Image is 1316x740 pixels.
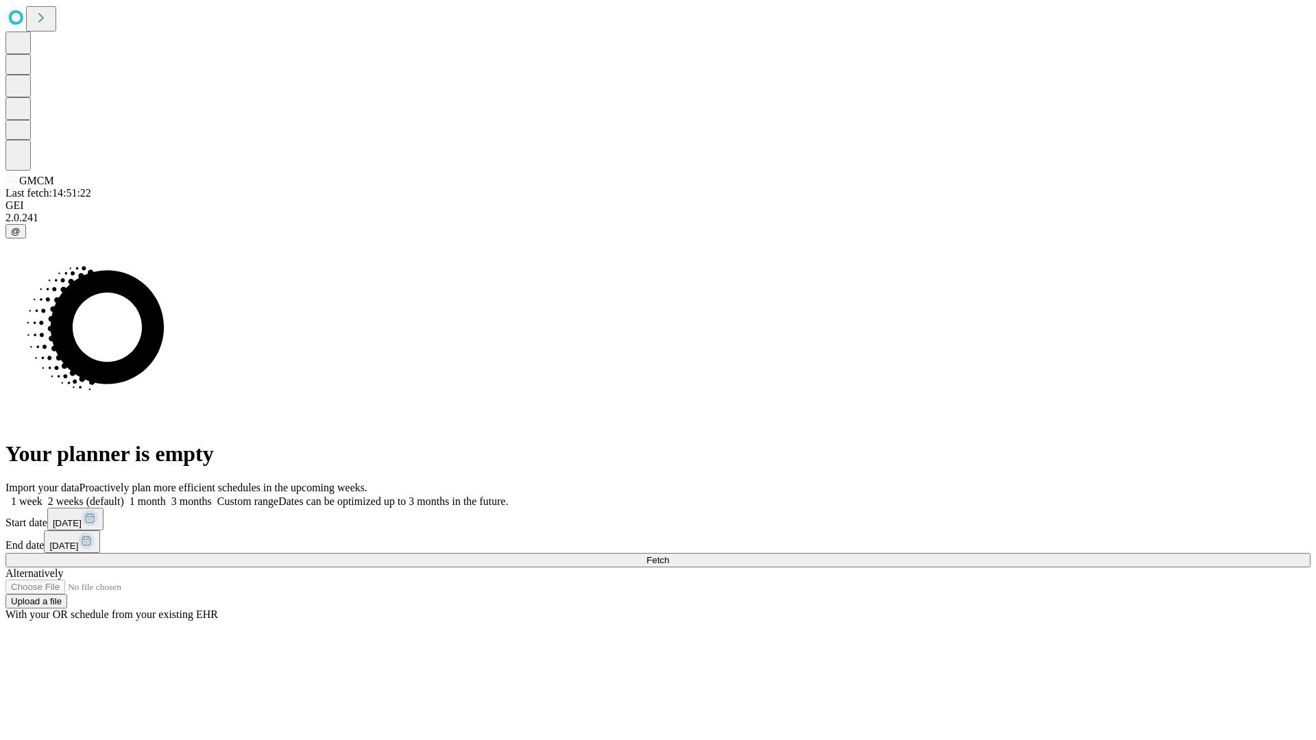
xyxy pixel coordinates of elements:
[5,212,1311,224] div: 2.0.241
[5,530,1311,553] div: End date
[5,441,1311,467] h1: Your planner is empty
[5,608,218,620] span: With your OR schedule from your existing EHR
[5,594,67,608] button: Upload a file
[5,224,26,238] button: @
[5,553,1311,567] button: Fetch
[217,495,278,507] span: Custom range
[49,541,78,551] span: [DATE]
[80,482,367,493] span: Proactively plan more efficient schedules in the upcoming weeks.
[48,495,124,507] span: 2 weeks (default)
[130,495,166,507] span: 1 month
[5,508,1311,530] div: Start date
[278,495,508,507] span: Dates can be optimized up to 3 months in the future.
[47,508,103,530] button: [DATE]
[5,187,91,199] span: Last fetch: 14:51:22
[11,226,21,236] span: @
[19,175,54,186] span: GMCM
[5,482,80,493] span: Import your data
[646,555,669,565] span: Fetch
[44,530,100,553] button: [DATE]
[11,495,42,507] span: 1 week
[5,199,1311,212] div: GEI
[53,518,82,528] span: [DATE]
[5,567,63,579] span: Alternatively
[171,495,212,507] span: 3 months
